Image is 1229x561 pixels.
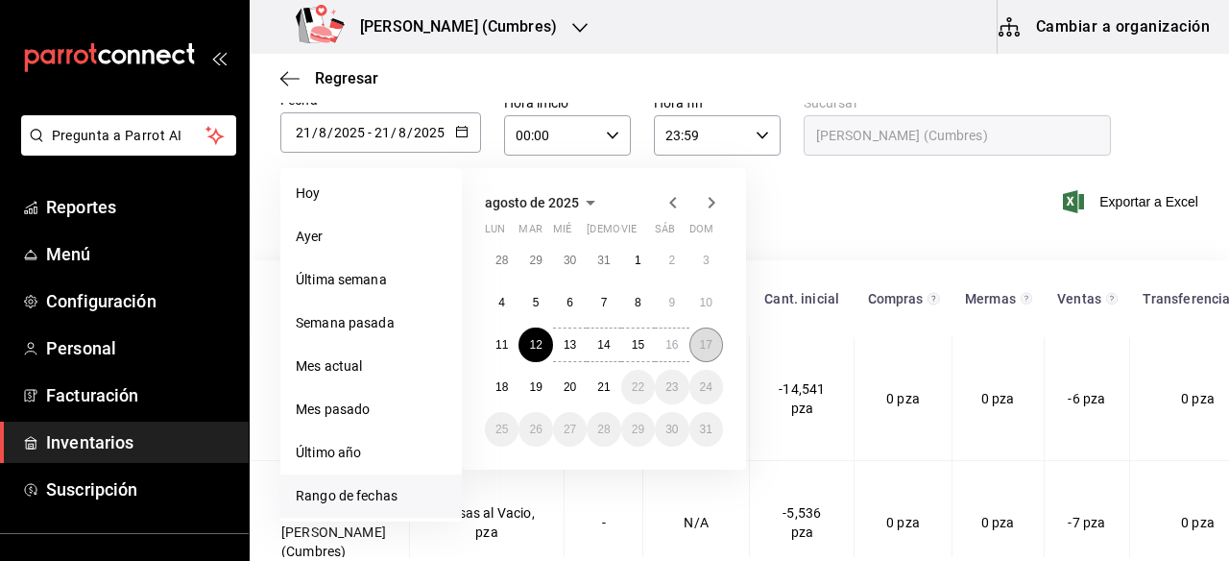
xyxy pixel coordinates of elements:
[587,412,620,447] button: 28 de agosto de 2025
[280,475,462,518] li: Rango de fechas
[533,296,540,309] abbr: 5 de agosto de 2025
[1055,291,1103,306] div: Ventas
[46,429,233,455] span: Inventarios
[621,223,637,243] abbr: viernes
[312,125,318,140] span: /
[518,328,552,362] button: 12 de agosto de 2025
[280,69,378,87] button: Regresar
[518,412,552,447] button: 26 de agosto de 2025
[632,380,644,394] abbr: 22 de agosto de 2025
[518,243,552,278] button: 29 de julio de 2025
[280,345,462,388] li: Mes actual
[655,412,688,447] button: 30 de agosto de 2025
[485,195,579,210] span: agosto de 2025
[280,431,462,475] li: Último año
[495,380,508,394] abbr: 18 de agosto de 2025
[621,243,655,278] button: 1 de agosto de 2025
[621,370,655,404] button: 22 de agosto de 2025
[564,423,576,436] abbr: 27 de agosto de 2025
[621,328,655,362] button: 15 de agosto de 2025
[963,291,1017,306] div: Mermas
[587,243,620,278] button: 31 de julio de 2025
[700,423,712,436] abbr: 31 de agosto de 2025
[485,223,505,243] abbr: lunes
[280,388,462,431] li: Mes pasado
[981,515,1015,530] span: 0 pza
[553,243,587,278] button: 30 de julio de 2025
[368,125,372,140] span: -
[485,191,602,214] button: agosto de 2025
[553,223,571,243] abbr: miércoles
[783,505,821,540] span: -5,536 pza
[413,125,446,140] input: Year
[632,423,644,436] abbr: 29 de agosto de 2025
[665,423,678,436] abbr: 30 de agosto de 2025
[587,370,620,404] button: 21 de agosto de 2025
[635,254,641,267] abbr: 1 de agosto de 2025
[665,338,678,352] abbr: 16 de agosto de 2025
[280,215,462,258] li: Ayer
[655,223,675,243] abbr: sábado
[1021,291,1033,306] svg: Total de presentación del insumo mermado en el rango de fechas seleccionado.
[779,381,825,416] span: -14,541 pza
[553,328,587,362] button: 13 de agosto de 2025
[46,194,233,220] span: Reportes
[635,296,641,309] abbr: 8 de agosto de 2025
[632,338,644,352] abbr: 15 de agosto de 2025
[504,96,631,110] label: Hora inicio
[689,243,723,278] button: 3 de agosto de 2025
[1181,391,1215,406] span: 0 pza
[587,328,620,362] button: 14 de agosto de 2025
[46,335,233,361] span: Personal
[280,258,462,302] li: Última semana
[689,412,723,447] button: 31 de agosto de 2025
[345,15,557,38] h3: [PERSON_NAME] (Cumbres)
[668,296,675,309] abbr: 9 de agosto de 2025
[295,125,312,140] input: Day
[928,291,940,306] svg: Total de presentación del insumo comprado en el rango de fechas seleccionado.
[761,291,843,306] div: Cant. inicial
[495,254,508,267] abbr: 28 de julio de 2025
[689,223,713,243] abbr: domingo
[21,115,236,156] button: Pregunta a Parrot AI
[13,139,236,159] a: Pregunta a Parrot AI
[407,125,413,140] span: /
[280,302,462,345] li: Semana pasada
[518,285,552,320] button: 5 de agosto de 2025
[251,337,410,461] td: Centro de almacenamiento [PERSON_NAME] (Cumbres)
[529,254,542,267] abbr: 29 de julio de 2025
[529,338,542,352] abbr: 12 de agosto de 2025
[315,69,378,87] span: Regresar
[981,391,1015,406] span: 0 pza
[587,285,620,320] button: 7 de agosto de 2025
[1181,515,1215,530] span: 0 pza
[886,515,920,530] span: 0 pza
[553,285,587,320] button: 6 de agosto de 2025
[597,254,610,267] abbr: 31 de julio de 2025
[564,380,576,394] abbr: 20 de agosto de 2025
[654,96,781,110] label: Hora fin
[318,125,327,140] input: Month
[597,380,610,394] abbr: 21 de agosto de 2025
[700,296,712,309] abbr: 10 de agosto de 2025
[398,125,407,140] input: Month
[621,412,655,447] button: 29 de agosto de 2025
[886,391,920,406] span: 0 pza
[1068,515,1105,530] span: -7 pza
[1067,190,1198,213] button: Exportar a Excel
[485,370,518,404] button: 18 de agosto de 2025
[333,125,366,140] input: Year
[621,285,655,320] button: 8 de agosto de 2025
[553,412,587,447] button: 27 de agosto de 2025
[327,125,333,140] span: /
[46,476,233,502] span: Suscripción
[485,285,518,320] button: 4 de agosto de 2025
[655,370,688,404] button: 23 de agosto de 2025
[566,296,573,309] abbr: 6 de agosto de 2025
[601,296,608,309] abbr: 7 de agosto de 2025
[485,412,518,447] button: 25 de agosto de 2025
[498,296,505,309] abbr: 4 de agosto de 2025
[866,291,925,306] div: Compras
[665,380,678,394] abbr: 23 de agosto de 2025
